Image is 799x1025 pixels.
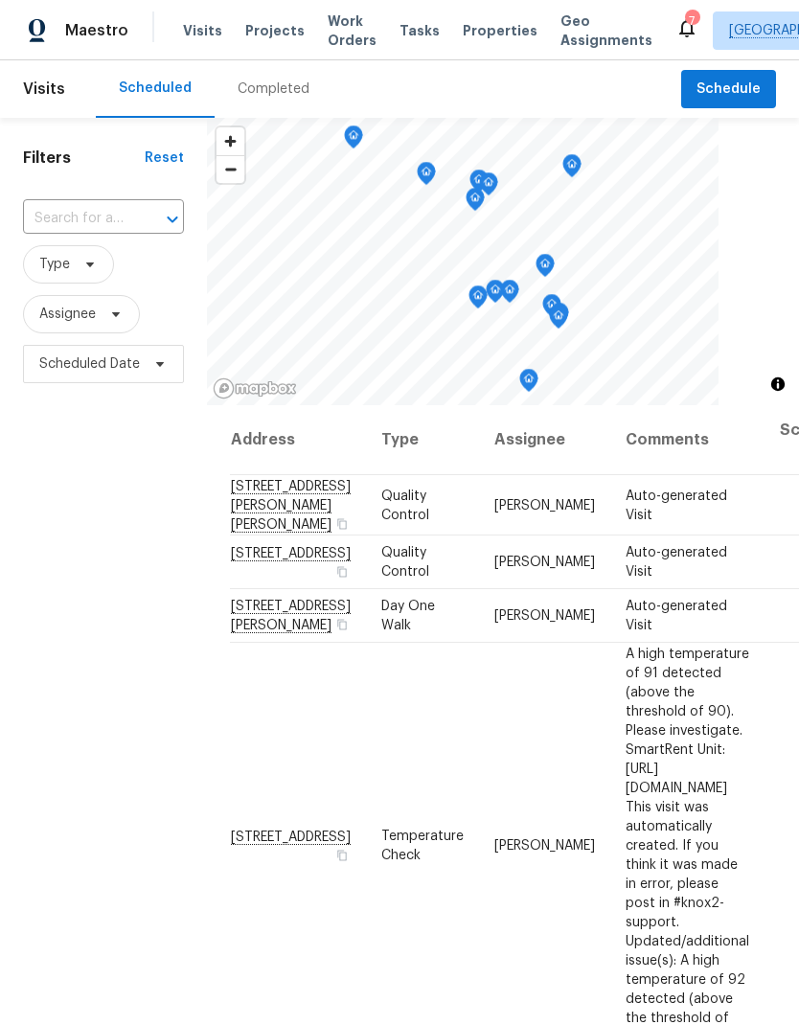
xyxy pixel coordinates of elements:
[333,563,351,581] button: Copy Address
[381,600,435,632] span: Day One Walk
[328,11,377,50] span: Work Orders
[145,148,184,168] div: Reset
[626,600,727,632] span: Auto-generated Visit
[494,498,595,512] span: [PERSON_NAME]
[549,306,568,335] div: Map marker
[245,21,305,40] span: Projects
[494,838,595,852] span: [PERSON_NAME]
[159,206,186,233] button: Open
[494,556,595,569] span: [PERSON_NAME]
[766,373,789,396] button: Toggle attribution
[479,172,498,202] div: Map marker
[466,188,485,217] div: Map marker
[772,374,784,395] span: Toggle attribution
[39,305,96,324] span: Assignee
[542,294,561,324] div: Map marker
[696,78,761,102] span: Schedule
[469,170,489,199] div: Map marker
[560,11,652,50] span: Geo Assignments
[500,280,519,309] div: Map marker
[463,21,537,40] span: Properties
[23,204,130,234] input: Search for an address...
[399,24,440,37] span: Tasks
[381,546,429,579] span: Quality Control
[119,79,192,98] div: Scheduled
[610,405,765,475] th: Comments
[65,21,128,40] span: Maestro
[344,125,363,155] div: Map marker
[333,616,351,633] button: Copy Address
[217,156,244,183] span: Zoom out
[217,155,244,183] button: Zoom out
[333,846,351,863] button: Copy Address
[23,148,145,168] h1: Filters
[536,254,555,284] div: Map marker
[207,118,719,405] canvas: Map
[213,377,297,399] a: Mapbox homepage
[468,285,488,315] div: Map marker
[562,154,582,184] div: Map marker
[626,489,727,521] span: Auto-generated Visit
[486,280,505,309] div: Map marker
[238,80,309,99] div: Completed
[550,303,569,332] div: Map marker
[217,127,244,155] button: Zoom in
[366,405,479,475] th: Type
[494,609,595,623] span: [PERSON_NAME]
[333,514,351,532] button: Copy Address
[39,354,140,374] span: Scheduled Date
[681,70,776,109] button: Schedule
[417,162,436,192] div: Map marker
[519,369,538,399] div: Map marker
[23,68,65,110] span: Visits
[183,21,222,40] span: Visits
[685,11,698,31] div: 7
[39,255,70,274] span: Type
[381,829,464,861] span: Temperature Check
[230,405,366,475] th: Address
[479,405,610,475] th: Assignee
[381,489,429,521] span: Quality Control
[626,546,727,579] span: Auto-generated Visit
